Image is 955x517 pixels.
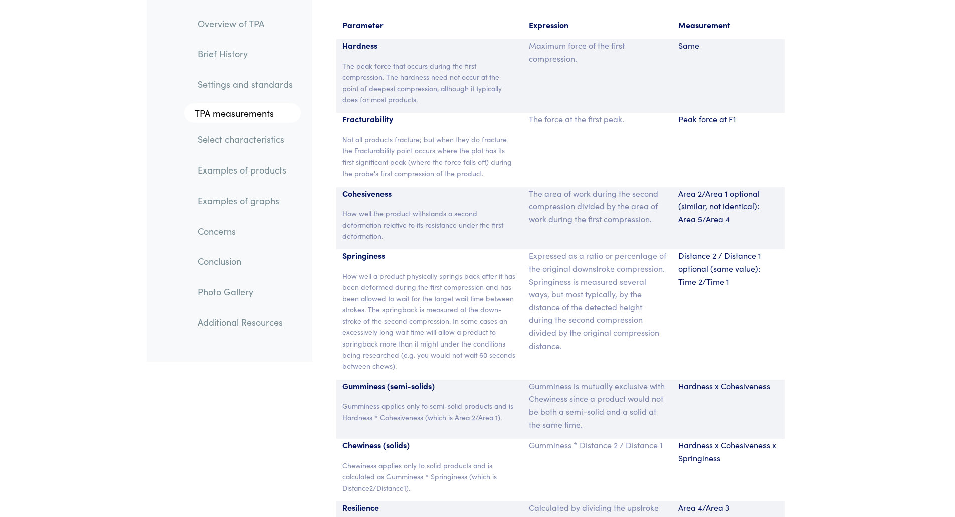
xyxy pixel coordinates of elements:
[342,113,517,126] p: Fracturability
[678,19,779,32] p: Measurement
[189,220,301,243] a: Concerns
[529,39,666,65] p: Maximum force of the first compression.
[189,43,301,66] a: Brief History
[678,249,779,288] p: Distance 2 / Distance 1 optional (same value): Time 2/Time 1
[529,187,666,226] p: The area of work during the second compression divided by the area of work during the first compr...
[342,400,517,423] p: Gumminess applies only to semi-solid products and is Hardness * Cohesiveness (which is Area 2/Are...
[678,380,779,393] p: Hardness x Cohesiveness
[342,460,517,493] p: Chewiness applies only to solid products and is calculated as Gumminess * Springiness (which is D...
[342,501,517,514] p: Resilience
[189,250,301,273] a: Conclusion
[342,208,517,241] p: How well the product withstands a second deformation relative to its resistance under the first d...
[342,249,517,262] p: Springiness
[184,103,301,123] a: TPA measurements
[189,189,301,212] a: Examples of graphs
[342,39,517,52] p: Hardness
[342,439,517,452] p: Chewiness (solids)
[678,39,779,52] p: Same
[189,73,301,96] a: Settings and standards
[529,439,666,452] p: Gumminess * Distance 2 / Distance 1
[342,187,517,200] p: Cohesiveness
[529,249,666,352] p: Expressed as a ratio or percentage of the original downstroke compression. Springiness is measure...
[678,439,779,464] p: Hardness x Cohesiveness x Springiness
[342,134,517,179] p: Not all products fracture; but when they do fracture the Fracturability point occurs where the pl...
[529,19,666,32] p: Expression
[189,159,301,182] a: Examples of products
[678,187,779,226] p: Area 2/Area 1 optional (similar, not identical): Area 5/Area 4
[529,113,666,126] p: The force at the first peak.
[342,380,517,393] p: Gumminess (semi-solids)
[678,501,779,514] p: Area 4/Area 3
[678,113,779,126] p: Peak force at F1
[189,12,301,35] a: Overview of TPA
[189,280,301,303] a: Photo Gallery
[529,380,666,431] p: Gumminess is mutually exclusive with Chewiness since a product would not be both a semi-solid and...
[342,19,517,32] p: Parameter
[342,60,517,105] p: The peak force that occurs during the first compression. The hardness need not occur at the point...
[342,270,517,372] p: How well a product physically springs back after it has been deformed during the first compressio...
[189,128,301,151] a: Select characteristics
[189,311,301,334] a: Additional Resources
